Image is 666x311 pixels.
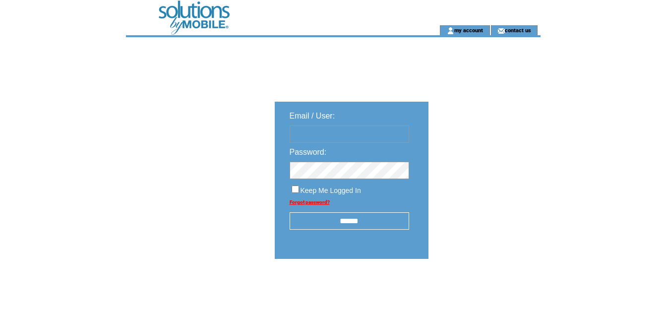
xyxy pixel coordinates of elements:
[454,27,483,33] a: my account
[505,27,531,33] a: contact us
[290,148,327,156] span: Password:
[457,284,507,296] img: transparent.png;jsessionid=67B446C23766B79DF21C6E98183EEEA2
[301,187,361,194] span: Keep Me Logged In
[497,27,505,35] img: contact_us_icon.gif;jsessionid=67B446C23766B79DF21C6E98183EEEA2
[290,112,335,120] span: Email / User:
[447,27,454,35] img: account_icon.gif;jsessionid=67B446C23766B79DF21C6E98183EEEA2
[290,199,330,205] a: Forgot password?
